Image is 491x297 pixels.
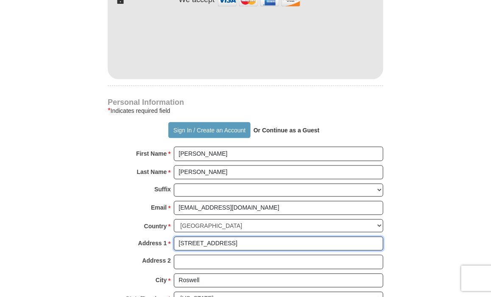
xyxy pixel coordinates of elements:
div: Indicates required field [108,106,383,116]
strong: Email [151,202,167,214]
strong: First Name [136,148,167,160]
strong: Address 2 [142,255,171,267]
strong: Address 1 [138,238,167,249]
strong: Country [144,221,167,233]
h4: Personal Information [108,99,383,106]
strong: City [156,275,167,286]
button: Sign In / Create an Account [168,122,250,138]
strong: Suffix [154,184,171,196]
strong: Last Name [137,166,167,178]
strong: Or Continue as a Guest [254,127,320,134]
